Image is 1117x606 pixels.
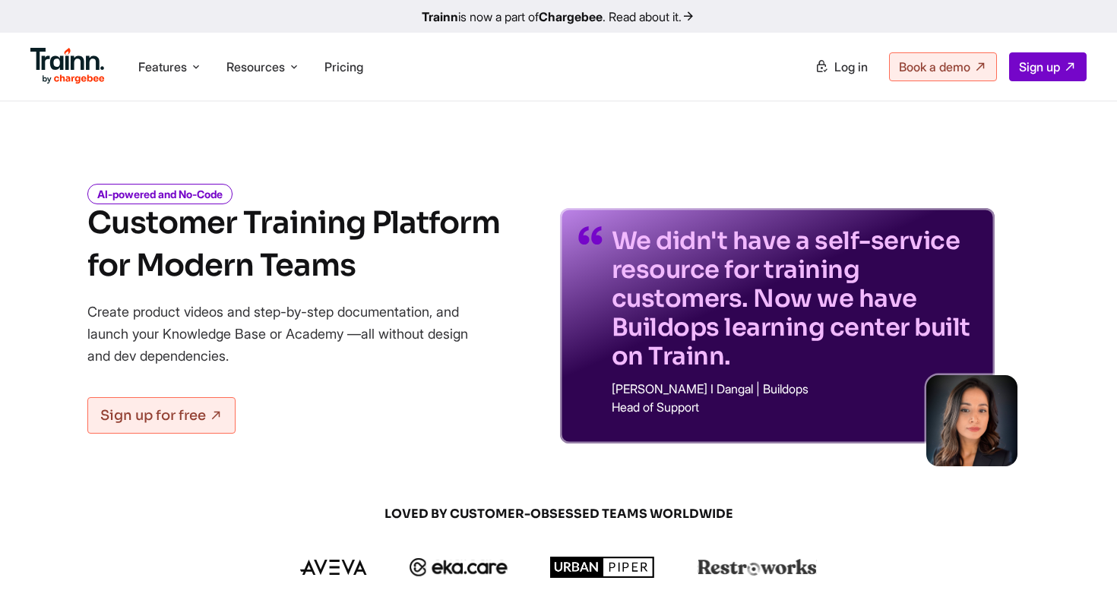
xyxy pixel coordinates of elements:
a: Book a demo [889,52,997,81]
img: ekacare logo [410,558,508,576]
img: restroworks logo [698,559,817,576]
img: sabina-buildops.d2e8138.png [926,375,1017,466]
a: Sign up [1009,52,1087,81]
span: Features [138,58,187,75]
h1: Customer Training Platform for Modern Teams [87,202,500,287]
span: Log in [834,59,868,74]
img: urbanpiper logo [550,557,655,578]
p: We didn't have a self-service resource for training customers. Now we have Buildops learning cent... [612,226,976,371]
img: Trainn Logo [30,48,105,84]
b: Chargebee [539,9,603,24]
i: AI-powered and No-Code [87,184,233,204]
img: aveva logo [300,560,367,575]
p: Head of Support [612,401,976,413]
p: [PERSON_NAME] I Dangal | Buildops [612,383,976,395]
a: Sign up for free [87,397,236,434]
span: Resources [226,58,285,75]
span: Book a demo [899,59,970,74]
span: Sign up [1019,59,1060,74]
a: Pricing [324,59,363,74]
a: Log in [805,53,877,80]
img: quotes-purple.41a7099.svg [578,226,603,245]
p: Create product videos and step-by-step documentation, and launch your Knowledge Base or Academy —... [87,301,490,367]
span: LOVED BY CUSTOMER-OBSESSED TEAMS WORLDWIDE [194,506,923,522]
b: Trainn [422,9,458,24]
